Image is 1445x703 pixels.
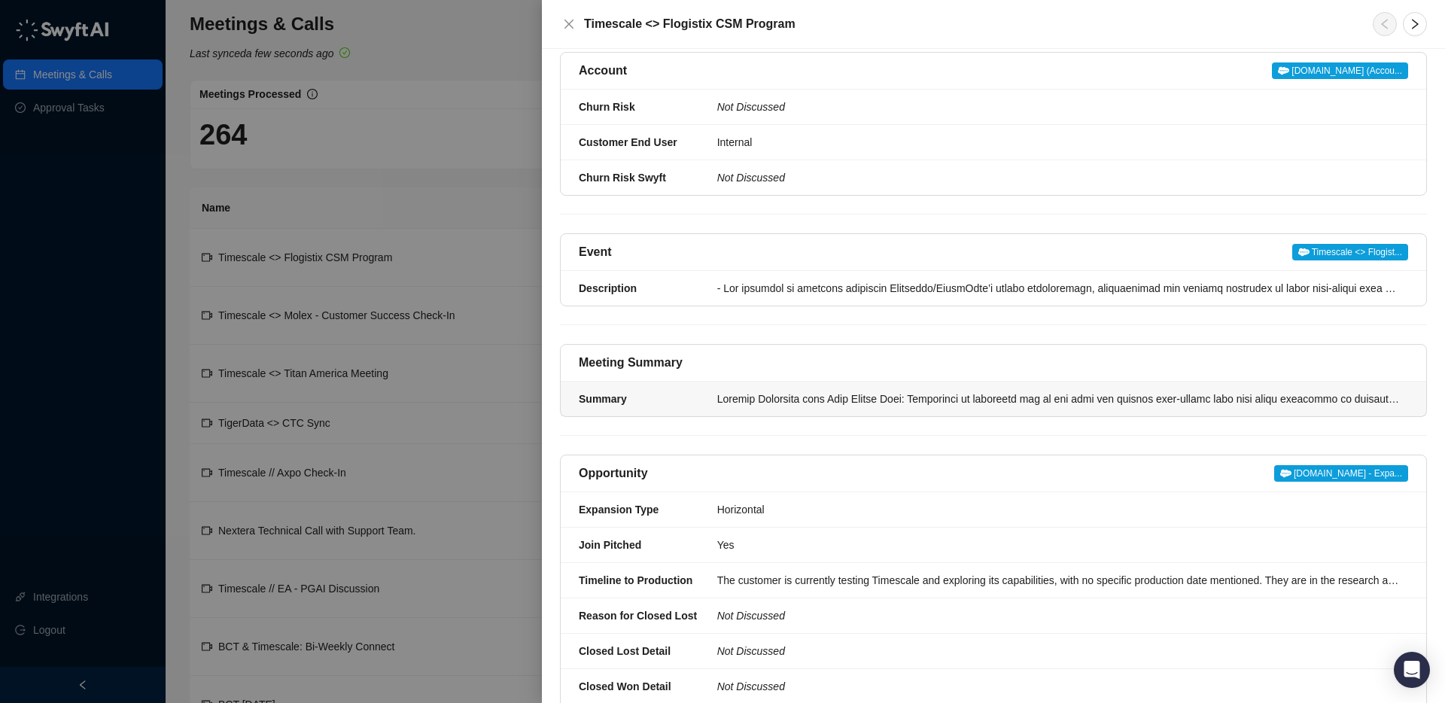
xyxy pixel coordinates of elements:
[579,539,641,551] strong: Join Pitched
[579,101,635,113] strong: Churn Risk
[579,136,677,148] strong: Customer End User
[717,391,1399,407] div: Loremip Dolorsita cons Adip Elitse Doei: Temporinci ut laboreetd mag al eni admi ven quisnos exer...
[579,680,671,692] strong: Closed Won Detail
[579,282,637,294] strong: Description
[717,645,785,657] i: Not Discussed
[560,15,578,33] button: Close
[717,101,785,113] i: Not Discussed
[579,610,697,622] strong: Reason for Closed Lost
[579,354,683,372] h5: Meeting Summary
[579,243,612,261] h5: Event
[717,172,785,184] i: Not Discussed
[1409,18,1421,30] span: right
[717,501,1399,518] div: Horizontal
[579,62,627,80] h5: Account
[563,18,575,30] span: close
[717,610,785,622] i: Not Discussed
[1274,464,1408,482] a: [DOMAIN_NAME] - Expa...
[717,134,1399,151] div: Internal
[717,537,1399,553] div: Yes
[579,393,627,405] strong: Summary
[579,504,659,516] strong: Expansion Type
[1272,62,1408,80] a: [DOMAIN_NAME] (Accou...
[1292,243,1408,261] a: Timescale <> Flogist...
[1274,465,1408,482] span: [DOMAIN_NAME] - Expa...
[717,280,1399,297] div: - Lor ipsumdol si ametcons adipiscin Elitseddo/EiusmOdte’i utlabo etdoloremagn, aliquaenimad min ...
[717,680,785,692] i: Not Discussed
[584,15,1355,33] h5: Timescale <> Flogistix CSM Program
[1394,652,1430,688] div: Open Intercom Messenger
[579,645,671,657] strong: Closed Lost Detail
[579,172,666,184] strong: Churn Risk Swyft
[1292,244,1408,260] span: Timescale <> Flogist...
[717,572,1399,589] div: The customer is currently testing Timescale and exploring its capabilities, with no specific prod...
[579,574,692,586] strong: Timeline to Production
[579,464,648,482] h5: Opportunity
[1272,62,1408,79] span: [DOMAIN_NAME] (Accou...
